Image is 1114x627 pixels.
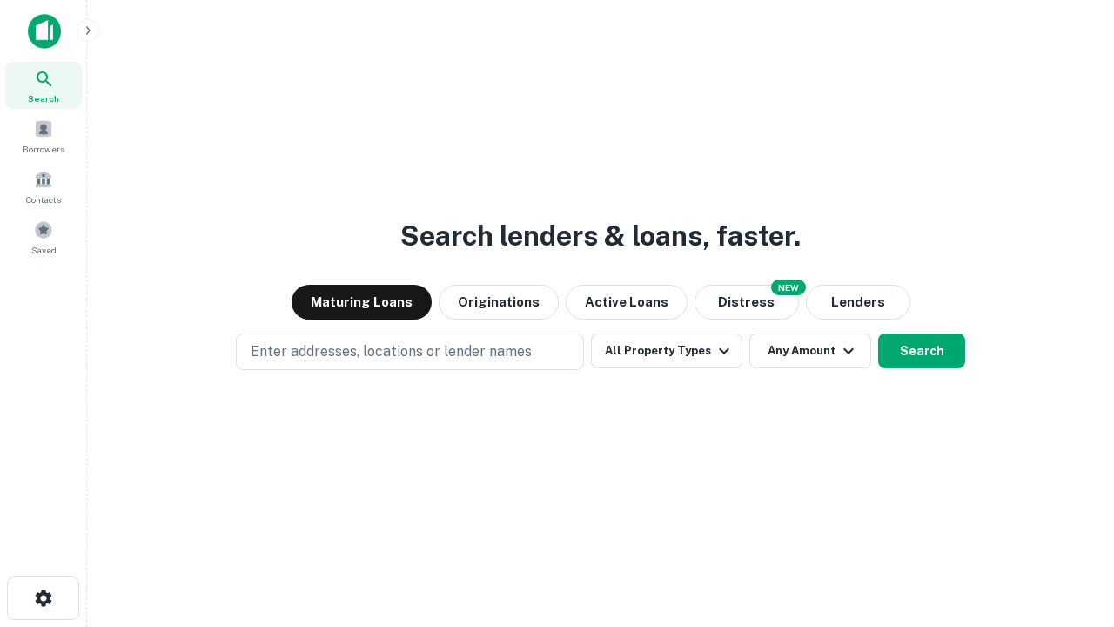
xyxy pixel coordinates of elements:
[5,163,82,210] a: Contacts
[26,192,61,206] span: Contacts
[400,215,801,257] h3: Search lenders & loans, faster.
[28,14,61,49] img: capitalize-icon.png
[878,334,965,368] button: Search
[5,62,82,109] a: Search
[292,285,432,320] button: Maturing Loans
[695,285,799,320] button: Search distressed loans with lien and other non-mortgage details.
[251,341,532,362] p: Enter addresses, locations or lender names
[439,285,559,320] button: Originations
[806,285,910,320] button: Lenders
[566,285,688,320] button: Active Loans
[749,334,871,368] button: Any Amount
[1027,488,1114,571] iframe: Chat Widget
[591,334,742,368] button: All Property Types
[5,213,82,260] a: Saved
[236,334,584,370] button: Enter addresses, locations or lender names
[28,91,59,105] span: Search
[31,243,57,257] span: Saved
[5,112,82,159] a: Borrowers
[23,142,64,156] span: Borrowers
[771,280,806,295] div: NEW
